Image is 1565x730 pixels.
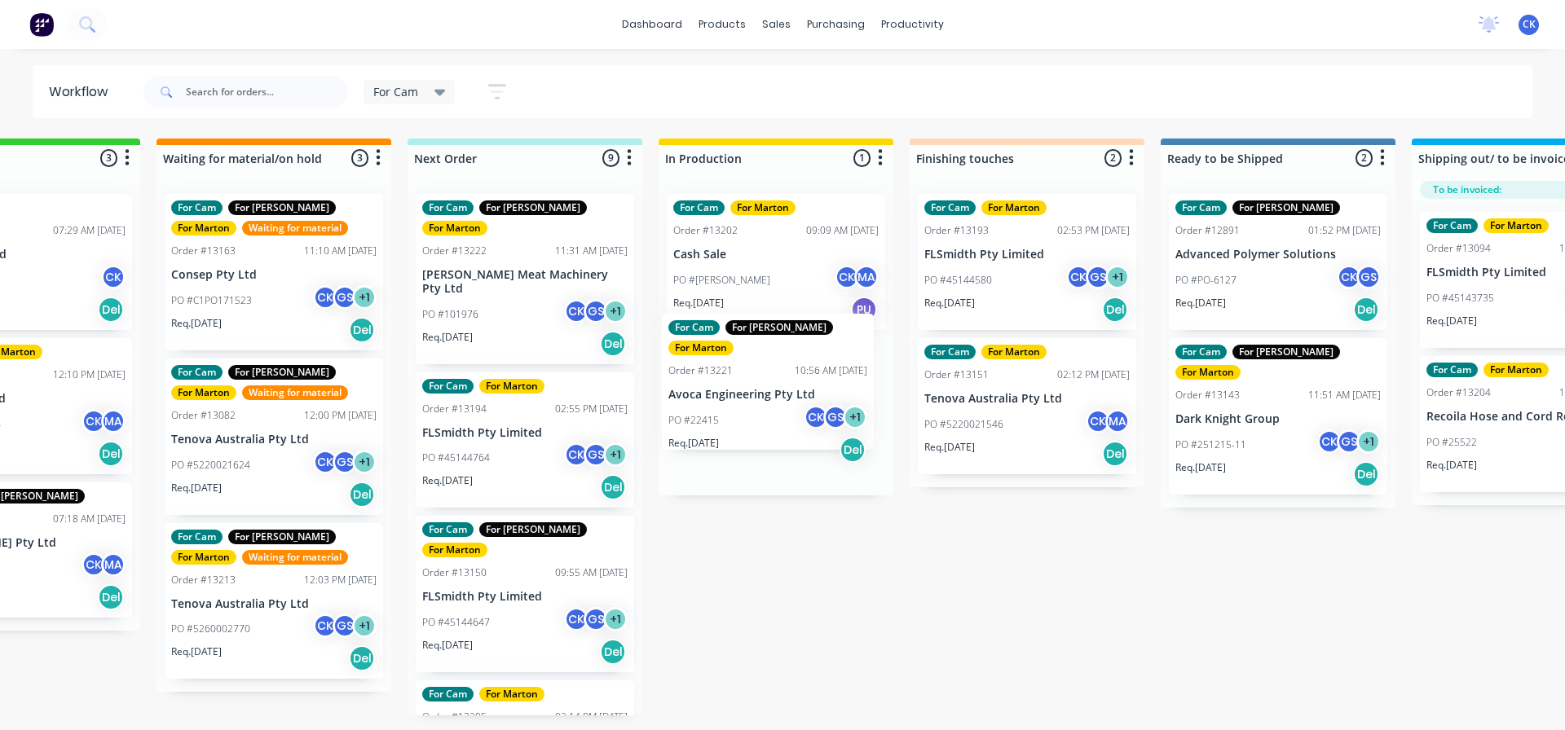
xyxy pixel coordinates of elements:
input: Search for orders... [186,76,347,108]
img: Factory [29,12,54,37]
a: dashboard [614,12,690,37]
div: sales [754,12,799,37]
div: products [690,12,754,37]
div: Workflow [49,82,116,102]
span: For Cam [373,83,418,100]
span: To be invoiced: [1433,182,1501,197]
div: purchasing [799,12,873,37]
span: CK [1523,17,1536,32]
div: productivity [873,12,952,37]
